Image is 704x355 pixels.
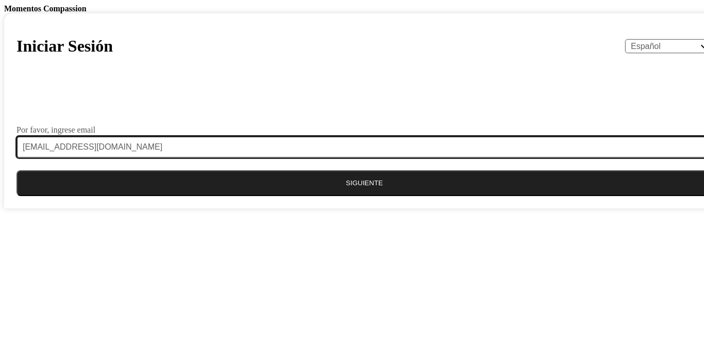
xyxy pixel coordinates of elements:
h1: Iniciar Sesión [16,37,113,56]
label: Por favor, ingrese email [16,126,95,134]
b: Momentos Compassion [4,4,87,13]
